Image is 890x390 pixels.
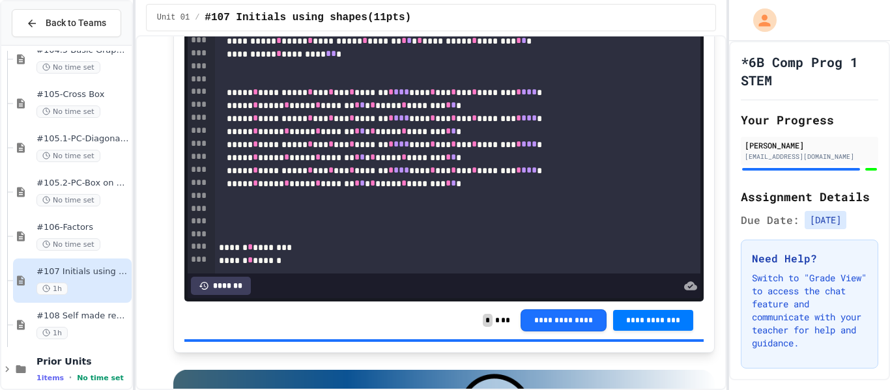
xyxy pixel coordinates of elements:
span: Due Date: [741,212,799,228]
span: No time set [36,194,100,206]
span: No time set [77,374,124,382]
div: My Account [739,5,780,35]
span: • [69,372,72,383]
span: Back to Teams [46,16,106,30]
span: #108 Self made review (15pts) [36,311,129,322]
span: 1h [36,327,68,339]
span: No time set [36,238,100,251]
div: [EMAIL_ADDRESS][DOMAIN_NAME] [745,152,874,161]
h2: Assignment Details [741,188,878,206]
span: 1h [36,283,68,295]
p: Switch to "Grade View" to access the chat feature and communicate with your teacher for help and ... [752,272,867,350]
span: / [195,12,199,23]
span: [DATE] [805,211,846,229]
span: #106-Factors [36,222,129,233]
h1: *6B Comp Prog 1 STEM [741,53,878,89]
span: #105.2-PC-Box on Box [36,178,129,189]
span: Unit 01 [157,12,190,23]
span: No time set [36,150,100,162]
span: 1 items [36,374,64,382]
span: #105-Cross Box [36,89,129,100]
span: #107 Initials using shapes(11pts) [205,10,411,25]
span: Prior Units [36,355,129,367]
h3: Need Help? [752,251,867,266]
button: Back to Teams [12,9,121,37]
span: No time set [36,105,100,118]
span: #105.1-PC-Diagonal line [36,133,129,145]
span: #104.5-Basic Graphics Review [36,45,129,56]
h2: Your Progress [741,111,878,129]
div: [PERSON_NAME] [745,139,874,151]
span: No time set [36,61,100,74]
span: #107 Initials using shapes(11pts) [36,266,129,277]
